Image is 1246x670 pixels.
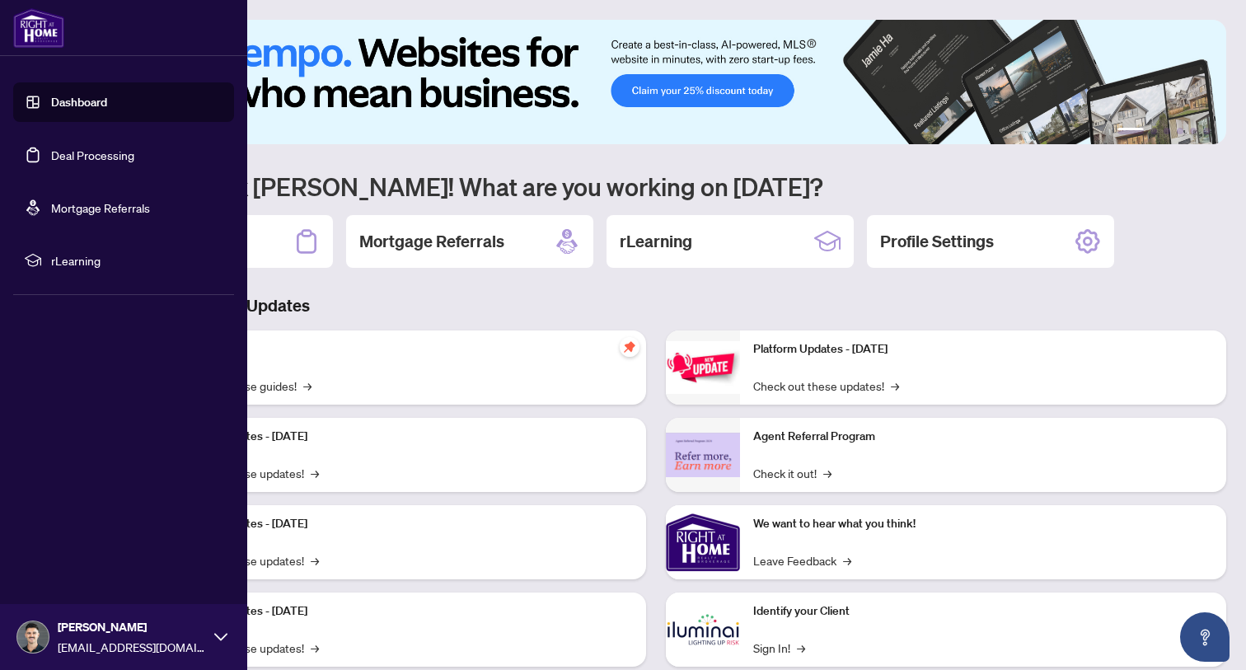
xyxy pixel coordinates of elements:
[891,377,899,395] span: →
[58,638,206,656] span: [EMAIL_ADDRESS][DOMAIN_NAME]
[86,20,1226,144] img: Slide 0
[51,251,222,269] span: rLearning
[51,95,107,110] a: Dashboard
[173,602,633,621] p: Platform Updates - [DATE]
[753,551,851,569] a: Leave Feedback→
[823,464,831,482] span: →
[1150,128,1157,134] button: 2
[86,171,1226,202] h1: Welcome back [PERSON_NAME]! What are you working on [DATE]?
[173,515,633,533] p: Platform Updates - [DATE]
[797,639,805,657] span: →
[1177,128,1183,134] button: 4
[311,551,319,569] span: →
[359,230,504,253] h2: Mortgage Referrals
[58,618,206,636] span: [PERSON_NAME]
[51,148,134,162] a: Deal Processing
[86,294,1226,317] h3: Brokerage & Industry Updates
[843,551,851,569] span: →
[1117,128,1144,134] button: 1
[13,8,64,48] img: logo
[753,602,1213,621] p: Identify your Client
[666,593,740,667] img: Identify your Client
[666,433,740,478] img: Agent Referral Program
[311,639,319,657] span: →
[311,464,319,482] span: →
[51,200,150,215] a: Mortgage Referrals
[753,340,1213,358] p: Platform Updates - [DATE]
[1190,128,1197,134] button: 5
[620,337,639,357] span: pushpin
[173,340,633,358] p: Self-Help
[1180,612,1230,662] button: Open asap
[666,341,740,393] img: Platform Updates - June 23, 2025
[753,639,805,657] a: Sign In!→
[753,515,1213,533] p: We want to hear what you think!
[753,428,1213,446] p: Agent Referral Program
[753,464,831,482] a: Check it out!→
[666,505,740,579] img: We want to hear what you think!
[1203,128,1210,134] button: 6
[880,230,994,253] h2: Profile Settings
[173,428,633,446] p: Platform Updates - [DATE]
[620,230,692,253] h2: rLearning
[17,621,49,653] img: Profile Icon
[1164,128,1170,134] button: 3
[303,377,311,395] span: →
[753,377,899,395] a: Check out these updates!→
